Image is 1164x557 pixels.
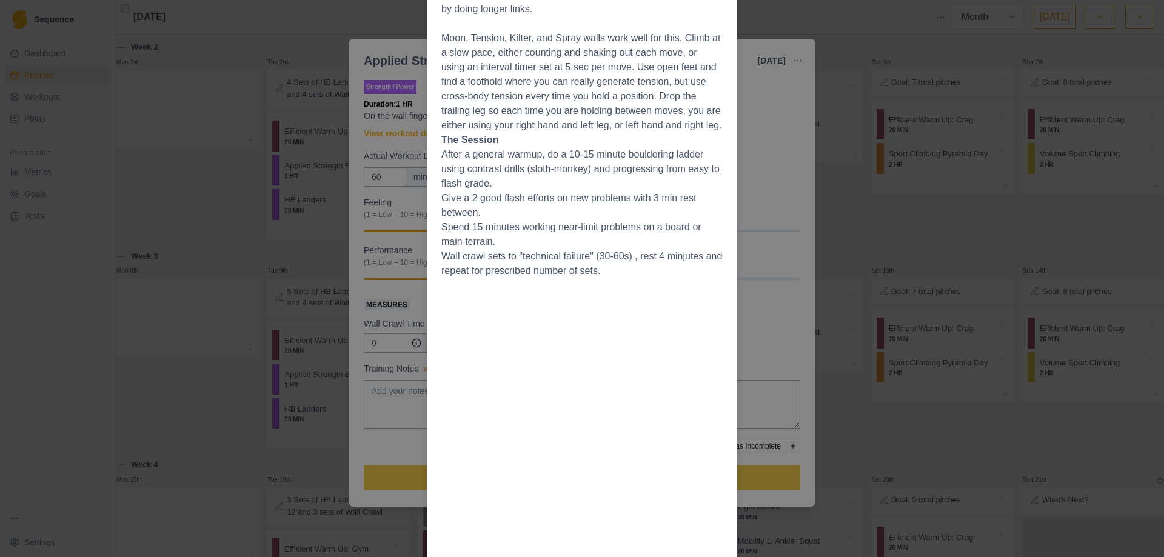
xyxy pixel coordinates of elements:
[441,191,723,220] li: Give a 2 good flash efforts on new problems with 3 min rest between.
[441,31,723,133] p: Moon, Tension, Kilter, and Spray walls work well for this. Climb at a slow pace, either counting ...
[441,249,723,278] li: Wall crawl sets to "technical failure" (30-60s) , rest 4 minjutes and repeat for prescribed numbe...
[441,147,723,191] li: After a general warmup, do a 10-15 minute bouldering ladder using contrast drills (sloth-monkey) ...
[441,135,498,145] strong: The Session
[441,220,723,249] li: Spend 15 minutes working near-limit problems on a board or main terrain.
